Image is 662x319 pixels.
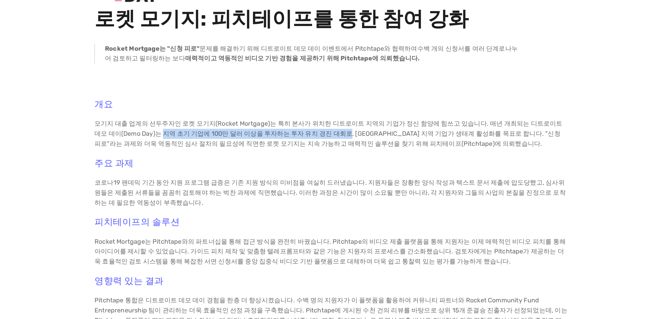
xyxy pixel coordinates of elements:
[627,286,662,319] div: 채팅 위젯
[627,286,662,319] iframe: Chat Widget
[95,158,134,169] font: 주요 과제
[95,179,566,207] font: 코로나19 팬데믹 기간 동안 지원 프로그램 급증은 기존 지원 방식의 미비점을 여실히 드러냈습니다. 지원자들은 장황한 양식 작성과 텍스트 문서 제출에 압도당했고, 심사위원들은 ...
[95,217,180,227] font: 피치테이프의 솔루션
[95,99,113,110] font: 개요
[105,45,199,52] font: Rocket Mortgage는 "신청 피로"
[95,276,164,286] font: 영향력 있는 결과
[417,45,505,52] font: 수백 개의 신청서를 여러 단계로
[95,120,564,148] font: 모기지 대출 업계의 선두주자인 로켓 모기지(Rocket Mortgage)는 특히 본사가 위치한 디트로이트 지역의 기업가 정신 함양에 힘쓰고 있습니다. 매년 개최되는 디트로이트...
[95,238,567,266] font: Rocket Mortgage는 Pitchtape와의 파트너십을 통해 접근 방식을 완전히 바꿨습니다. Pitchtape의 비디오 제출 플랫폼을 통해 지원자는 이제 매력적인 비디...
[185,54,420,62] font: 매력적이고 역동적인 비디오 기반 경험을 제공하기 위해 Pitchtape에 의뢰했습니다.
[95,7,468,31] font: 로켓 모기지: 피치테이프를 통한 참여 강화
[199,45,417,52] font: 문제를 해결하기 위해 디트로이트 데모 데이 이벤트에서 Pitchtape와 협력하여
